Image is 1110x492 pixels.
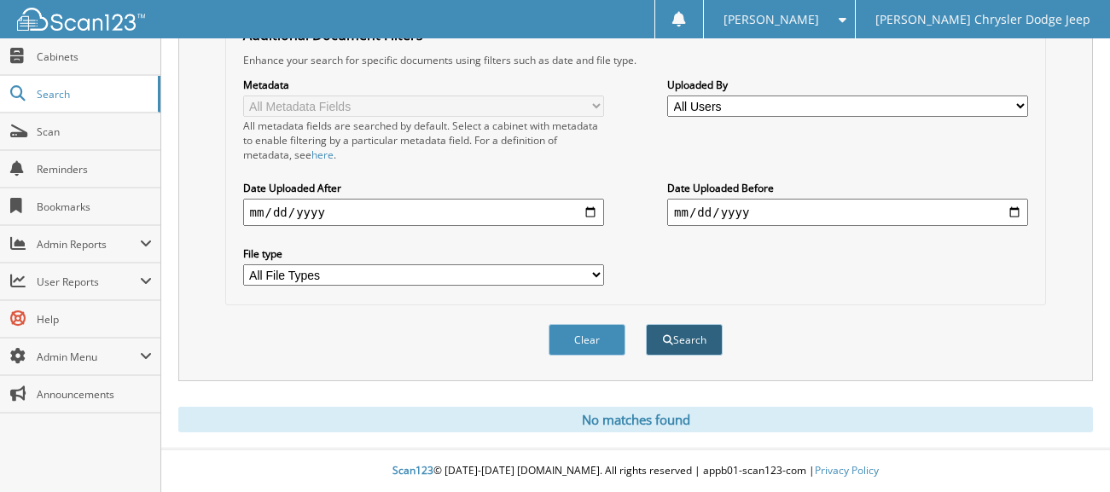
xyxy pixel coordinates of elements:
a: here [311,148,334,162]
img: scan123-logo-white.svg [17,8,145,31]
span: Help [37,312,152,327]
a: Privacy Policy [815,463,879,478]
label: Date Uploaded After [243,181,604,195]
label: File type [243,246,604,261]
input: end [667,199,1028,226]
span: Announcements [37,387,152,402]
button: Search [646,324,723,356]
input: start [243,199,604,226]
div: All metadata fields are searched by default. Select a cabinet with metadata to enable filtering b... [243,119,604,162]
span: [PERSON_NAME] [724,14,819,25]
span: Admin Reports [37,237,140,252]
span: Cabinets [37,49,152,64]
span: User Reports [37,275,140,289]
label: Uploaded By [667,78,1028,92]
span: Search [37,87,149,101]
div: © [DATE]-[DATE] [DOMAIN_NAME]. All rights reserved | appb01-scan123-com | [161,450,1110,492]
div: Enhance your search for specific documents using filters such as date and file type. [235,53,1037,67]
button: Clear [549,324,625,356]
span: Scan [37,124,152,139]
div: No matches found [178,407,1093,432]
span: Reminders [37,162,152,177]
span: Scan123 [392,463,433,478]
label: Metadata [243,78,604,92]
span: [PERSON_NAME] Chrysler Dodge Jeep [875,14,1090,25]
span: Bookmarks [37,200,152,214]
label: Date Uploaded Before [667,181,1028,195]
span: Admin Menu [37,350,140,364]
